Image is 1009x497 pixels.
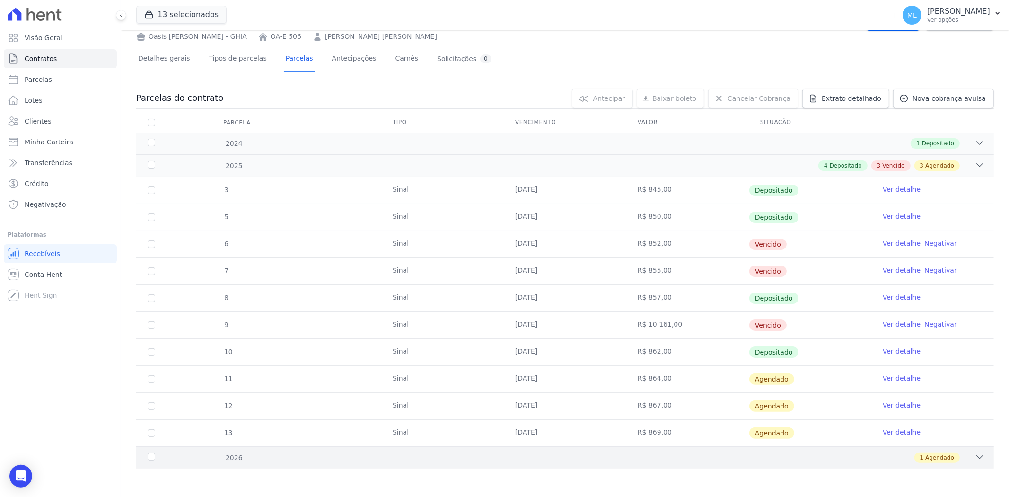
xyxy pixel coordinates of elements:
[924,240,957,247] a: Negativar
[480,54,491,63] div: 0
[25,249,60,258] span: Recebíveis
[883,293,921,302] a: Ver detalhe
[148,213,155,221] input: Só é possível selecionar pagamentos em aberto
[922,139,954,148] span: Depositado
[883,239,921,248] a: Ver detalhe
[4,28,117,47] a: Visão Geral
[504,339,626,365] td: [DATE]
[381,177,504,204] td: Sinal
[626,177,749,204] td: R$ 845,00
[148,294,155,302] input: Só é possível selecionar pagamentos em aberto
[148,321,155,329] input: default
[4,153,117,172] a: Transferências
[223,186,228,194] span: 3
[504,393,626,419] td: [DATE]
[504,231,626,257] td: [DATE]
[25,116,51,126] span: Clientes
[883,319,921,329] a: Ver detalhe
[25,158,72,168] span: Transferências
[883,185,921,194] a: Ver detalhe
[136,47,192,72] a: Detalhes gerais
[148,348,155,356] input: Só é possível selecionar pagamentos em aberto
[877,161,881,170] span: 3
[25,200,66,209] span: Negativação
[223,402,233,409] span: 12
[25,54,57,63] span: Contratos
[822,94,881,103] span: Extrato detalhado
[437,54,491,63] div: Solicitações
[802,89,889,108] a: Extrato detalhado
[271,32,301,42] a: OA-E 506
[504,420,626,446] td: [DATE]
[381,366,504,392] td: Sinal
[4,133,117,151] a: Minha Carteira
[381,258,504,284] td: Sinal
[136,6,227,24] button: 13 selecionados
[4,70,117,89] a: Parcelas
[4,49,117,68] a: Contratos
[223,267,228,275] span: 7
[148,267,155,275] input: default
[381,113,504,133] th: Tipo
[895,2,1009,28] button: ML [PERSON_NAME] Ver opções
[626,366,749,392] td: R$ 864,00
[4,265,117,284] a: Conta Hent
[8,229,113,240] div: Plataformas
[225,161,243,171] span: 2025
[749,373,794,385] span: Agendado
[626,113,749,133] th: Valor
[212,113,262,132] div: Parcela
[325,32,437,42] a: [PERSON_NAME] [PERSON_NAME]
[883,266,921,275] a: Ver detalhe
[4,244,117,263] a: Recebíveis
[504,177,626,204] td: [DATE]
[435,47,493,72] a: Solicitações0
[504,204,626,231] td: [DATE]
[504,312,626,338] td: [DATE]
[830,161,862,170] span: Depositado
[626,204,749,231] td: R$ 850,00
[148,402,155,410] input: default
[749,293,798,304] span: Depositado
[223,375,233,382] span: 11
[749,427,794,439] span: Agendado
[912,94,986,103] span: Nova cobrança avulsa
[924,266,957,274] a: Negativar
[749,185,798,196] span: Depositado
[626,420,749,446] td: R$ 869,00
[504,258,626,284] td: [DATE]
[225,453,243,463] span: 2026
[381,204,504,231] td: Sinal
[4,195,117,214] a: Negativação
[504,366,626,392] td: [DATE]
[381,339,504,365] td: Sinal
[148,186,155,194] input: Só é possível selecionar pagamentos em aberto
[883,212,921,221] a: Ver detalhe
[893,89,994,108] a: Nova cobrança avulsa
[626,339,749,365] td: R$ 862,00
[626,285,749,311] td: R$ 857,00
[749,113,871,133] th: Situação
[136,32,247,42] div: Oasis [PERSON_NAME] - GHIA
[504,113,626,133] th: Vencimento
[223,213,228,221] span: 5
[25,75,52,84] span: Parcelas
[4,91,117,110] a: Lotes
[626,393,749,419] td: R$ 867,00
[223,429,233,436] span: 13
[25,179,49,188] span: Crédito
[916,139,920,148] span: 1
[4,112,117,131] a: Clientes
[223,294,228,302] span: 8
[882,161,904,170] span: Vencido
[749,319,787,331] span: Vencido
[148,375,155,383] input: default
[148,240,155,248] input: default
[749,266,787,277] span: Vencido
[504,285,626,311] td: [DATE]
[393,47,420,72] a: Carnês
[223,321,228,328] span: 9
[749,346,798,358] span: Depositado
[626,312,749,338] td: R$ 10.161,00
[381,420,504,446] td: Sinal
